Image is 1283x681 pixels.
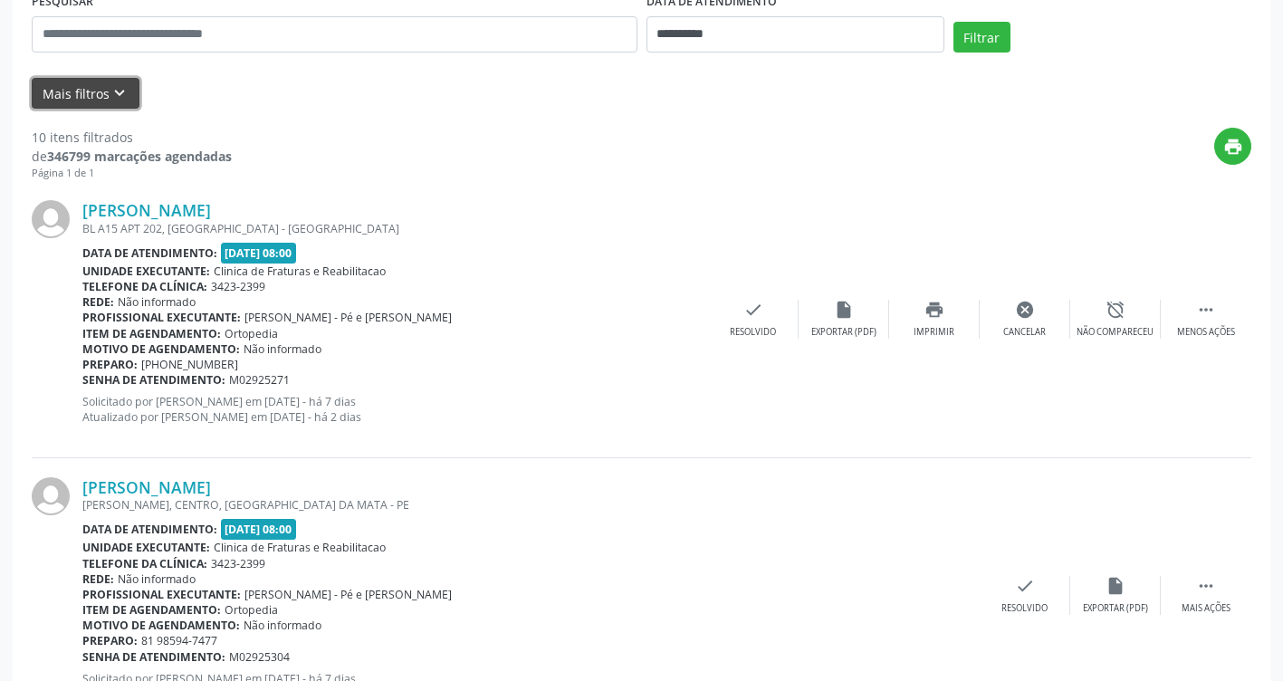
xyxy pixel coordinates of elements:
span: [PERSON_NAME] - Pé e [PERSON_NAME] [244,310,452,325]
span: [PERSON_NAME] - Pé e [PERSON_NAME] [244,587,452,602]
span: [DATE] 08:00 [221,243,297,264]
i: insert_drive_file [1106,576,1125,596]
span: 3423-2399 [211,556,265,571]
p: Solicitado por [PERSON_NAME] em [DATE] - há 7 dias Atualizado por [PERSON_NAME] em [DATE] - há 2 ... [82,394,708,425]
div: [PERSON_NAME], CENTRO, [GEOGRAPHIC_DATA] DA MATA - PE [82,497,980,513]
b: Rede: [82,571,114,587]
span: 3423-2399 [211,279,265,294]
div: Resolvido [1001,602,1048,615]
span: [PHONE_NUMBER] [141,357,238,372]
button: print [1214,128,1251,165]
div: Cancelar [1003,326,1046,339]
b: Telefone da clínica: [82,556,207,571]
span: M02925304 [229,649,290,665]
b: Item de agendamento: [82,602,221,618]
div: Página 1 de 1 [32,166,232,181]
b: Telefone da clínica: [82,279,207,294]
img: img [32,200,70,238]
b: Unidade executante: [82,540,210,555]
span: Clinica de Fraturas e Reabilitacao [214,264,386,279]
a: [PERSON_NAME] [82,200,211,220]
b: Profissional executante: [82,310,241,325]
i:  [1196,300,1216,320]
b: Unidade executante: [82,264,210,279]
div: Exportar (PDF) [811,326,876,339]
b: Data de atendimento: [82,522,217,537]
span: Ortopedia [225,602,278,618]
div: Menos ações [1177,326,1235,339]
b: Preparo: [82,633,138,648]
i: keyboard_arrow_down [110,83,129,103]
b: Senha de atendimento: [82,649,225,665]
button: Mais filtroskeyboard_arrow_down [32,78,139,110]
div: BL A15 APT 202, [GEOGRAPHIC_DATA] - [GEOGRAPHIC_DATA] [82,221,708,236]
span: [DATE] 08:00 [221,519,297,540]
b: Motivo de agendamento: [82,618,240,633]
span: Ortopedia [225,326,278,341]
span: Não informado [244,618,321,633]
i: cancel [1015,300,1035,320]
b: Data de atendimento: [82,245,217,261]
div: Mais ações [1182,602,1230,615]
i: print [924,300,944,320]
i: check [743,300,763,320]
button: Filtrar [953,22,1010,53]
span: Clinica de Fraturas e Reabilitacao [214,540,386,555]
b: Motivo de agendamento: [82,341,240,357]
div: 10 itens filtrados [32,128,232,147]
div: Exportar (PDF) [1083,602,1148,615]
i: insert_drive_file [834,300,854,320]
i: alarm_off [1106,300,1125,320]
div: Imprimir [914,326,954,339]
div: Resolvido [730,326,776,339]
span: 81 98594-7477 [141,633,217,648]
b: Profissional executante: [82,587,241,602]
a: [PERSON_NAME] [82,477,211,497]
strong: 346799 marcações agendadas [47,148,232,165]
i:  [1196,576,1216,596]
b: Rede: [82,294,114,310]
i: print [1223,137,1243,157]
div: Não compareceu [1077,326,1154,339]
span: M02925271 [229,372,290,388]
img: img [32,477,70,515]
span: Não informado [118,294,196,310]
i: check [1015,576,1035,596]
b: Preparo: [82,357,138,372]
span: Não informado [244,341,321,357]
b: Senha de atendimento: [82,372,225,388]
span: Não informado [118,571,196,587]
b: Item de agendamento: [82,326,221,341]
div: de [32,147,232,166]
